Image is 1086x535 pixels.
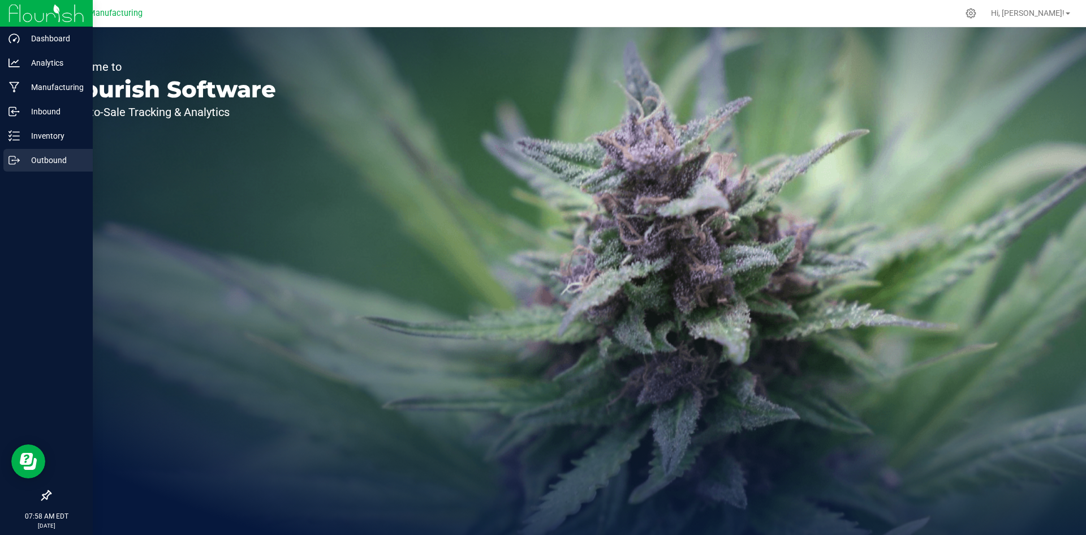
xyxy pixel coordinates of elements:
[11,444,45,478] iframe: Resource center
[964,8,978,19] div: Manage settings
[88,8,143,18] span: Manufacturing
[20,56,88,70] p: Analytics
[20,105,88,118] p: Inbound
[8,33,20,44] inline-svg: Dashboard
[61,106,276,118] p: Seed-to-Sale Tracking & Analytics
[61,78,276,101] p: Flourish Software
[8,82,20,93] inline-svg: Manufacturing
[8,130,20,142] inline-svg: Inventory
[5,511,88,521] p: 07:58 AM EDT
[8,155,20,166] inline-svg: Outbound
[5,521,88,530] p: [DATE]
[20,32,88,45] p: Dashboard
[20,80,88,94] p: Manufacturing
[61,61,276,72] p: Welcome to
[8,106,20,117] inline-svg: Inbound
[20,129,88,143] p: Inventory
[991,8,1065,18] span: Hi, [PERSON_NAME]!
[8,57,20,69] inline-svg: Analytics
[20,153,88,167] p: Outbound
